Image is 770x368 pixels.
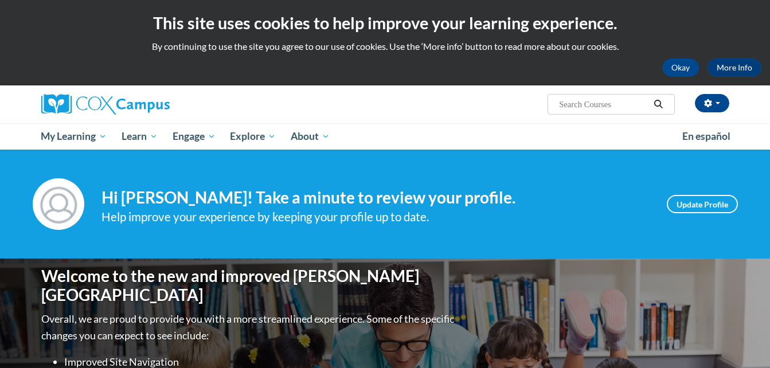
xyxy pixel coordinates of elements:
[230,130,276,143] span: Explore
[662,58,699,77] button: Okay
[165,123,223,150] a: Engage
[24,123,746,150] div: Main menu
[122,130,158,143] span: Learn
[675,124,738,148] a: En español
[667,195,738,213] a: Update Profile
[34,123,115,150] a: My Learning
[101,188,650,208] h4: Hi [PERSON_NAME]! Take a minute to review your profile.
[682,130,730,142] span: En español
[222,123,283,150] a: Explore
[41,94,170,115] img: Cox Campus
[41,267,457,305] h1: Welcome to the new and improved [PERSON_NAME][GEOGRAPHIC_DATA]
[41,130,107,143] span: My Learning
[558,97,650,111] input: Search Courses
[33,178,84,230] img: Profile Image
[114,123,165,150] a: Learn
[173,130,216,143] span: Engage
[9,40,761,53] p: By continuing to use the site you agree to our use of cookies. Use the ‘More info’ button to read...
[41,94,259,115] a: Cox Campus
[41,311,457,344] p: Overall, we are proud to provide you with a more streamlined experience. Some of the specific cha...
[283,123,337,150] a: About
[291,130,330,143] span: About
[9,11,761,34] h2: This site uses cookies to help improve your learning experience.
[708,58,761,77] a: More Info
[650,97,667,111] button: Search
[101,208,650,226] div: Help improve your experience by keeping your profile up to date.
[695,94,729,112] button: Account Settings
